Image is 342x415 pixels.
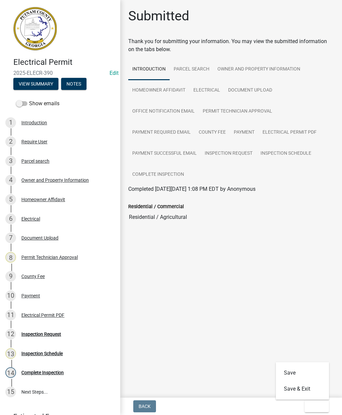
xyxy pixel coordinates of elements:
a: Inspection Request [201,143,256,164]
a: Owner and Property Information [213,59,304,80]
button: View Summary [13,78,58,90]
div: 14 [5,367,16,378]
span: Back [139,404,151,409]
img: Putnam County, Georgia [13,7,57,50]
a: Document Upload [224,80,276,101]
h1: Submitted [128,8,189,24]
span: Completed [DATE][DATE] 1:08 PM EDT by Anonymous [128,186,255,192]
a: Electrical [189,80,224,101]
div: 7 [5,233,16,243]
div: 6 [5,214,16,224]
a: Inspection Schedule [256,143,315,164]
div: 2 [5,136,16,147]
a: Payment [230,122,259,143]
div: 11 [5,310,16,320]
button: Back [133,400,156,412]
a: County Fee [195,122,230,143]
wm-modal-confirm: Edit Application Number [110,70,119,76]
div: Document Upload [21,236,58,240]
div: Owner and Property Information [21,178,89,182]
label: Show emails [16,100,59,108]
a: Introduction [128,59,170,80]
label: Residential / Commercial [128,204,184,209]
a: Parcel search [170,59,213,80]
a: Permit Technician Approval [199,101,276,122]
button: Notes [61,78,87,90]
div: 13 [5,348,16,359]
div: 15 [5,387,16,397]
div: 9 [5,271,16,282]
div: 1 [5,117,16,128]
span: 2025-ELECR-390 [13,70,107,76]
a: Payment Successful Email [128,143,201,164]
h4: Electrical Permit [13,57,115,67]
a: Edit [110,70,119,76]
div: Thank you for submitting your information. You may view the submitted information on the tabs below. [128,37,334,53]
div: 12 [5,329,16,339]
div: Inspection Request [21,332,61,336]
wm-modal-confirm: Summary [13,82,58,87]
span: Exit [310,404,320,409]
wm-modal-confirm: Notes [61,82,87,87]
div: 5 [5,194,16,205]
div: 3 [5,156,16,166]
div: 8 [5,252,16,263]
a: Electrical Permit PDF [259,122,321,143]
button: Save & Exit [276,381,329,397]
a: Payment Required Email [128,122,195,143]
a: Homeowner Affidavit [128,80,189,101]
button: Save [276,365,329,381]
div: Parcel search [21,159,49,163]
div: Inspection Schedule [21,351,63,356]
div: Payment [21,293,40,298]
div: Introduction [21,120,47,125]
div: Electrical [21,217,40,221]
div: 10 [5,290,16,301]
div: 4 [5,175,16,185]
div: Complete Inspection [21,370,64,375]
div: Require User [21,139,47,144]
button: Exit [305,400,329,412]
a: Office Notification Email [128,101,199,122]
div: Homeowner Affidavit [21,197,65,202]
div: County Fee [21,274,45,279]
a: Complete Inspection [128,164,188,185]
div: Permit Technician Approval [21,255,78,260]
div: Exit [276,362,329,400]
div: Electrical Permit PDF [21,313,64,317]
